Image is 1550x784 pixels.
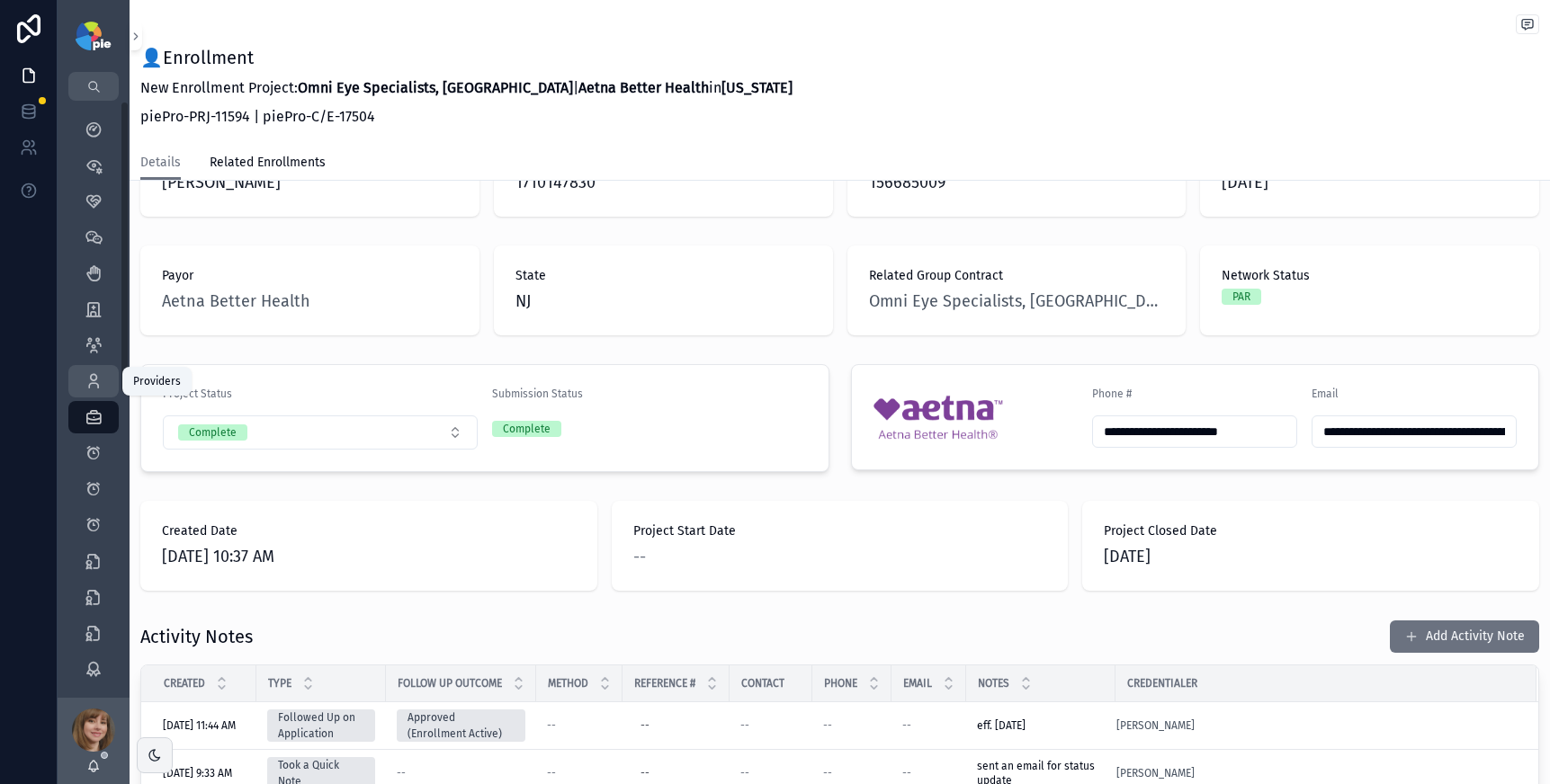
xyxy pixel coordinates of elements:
[740,718,802,733] a: --
[163,388,232,400] span: Project Status
[267,709,375,742] a: Followed Up on Application
[397,709,525,742] a: Approved (Enrollment Active)
[140,147,181,181] a: Details
[633,711,719,740] a: --
[578,79,709,96] strong: Aetna Better Health
[1222,170,1518,195] span: [DATE]
[977,718,1105,733] a: eff. [DATE]
[58,101,130,698] div: scrollable content
[2,86,34,119] iframe: Spotlight
[741,676,784,690] span: Contact
[740,766,802,780] a: --
[1104,544,1518,569] span: [DATE]
[1390,620,1539,653] button: Add Activity Note
[163,718,246,733] a: [DATE] 11:44 AM
[162,544,576,569] span: [DATE] 10:37 AM
[1312,388,1339,400] span: Email
[140,154,181,172] span: Details
[902,718,911,733] span: --
[874,392,1003,442] img: logo-aetna-better-health.png
[1116,766,1195,780] a: [PERSON_NAME]
[823,766,881,780] a: --
[163,766,246,780] a: [DATE] 9:33 AM
[823,766,832,780] span: --
[869,267,1165,285] span: Related Group Contract
[902,766,911,780] span: --
[548,676,588,690] span: Method
[1232,289,1250,305] div: PAR
[398,676,502,690] span: Follow Up Outcome
[515,289,531,314] span: NJ
[163,718,236,733] span: [DATE] 11:44 AM
[162,289,310,314] a: Aetna Better Health
[515,170,811,195] span: 1710147830
[978,676,1009,690] span: Notes
[162,522,576,540] span: Created Date
[1092,388,1132,400] span: Phone #
[140,624,253,649] h1: Activity Notes
[902,718,955,733] a: --
[1116,718,1195,733] a: [PERSON_NAME]
[1116,718,1515,733] a: [PERSON_NAME]
[547,718,612,733] a: --
[641,766,650,780] div: --
[408,709,515,742] div: Approved (Enrollment Active)
[547,766,556,780] span: --
[503,421,551,437] div: Complete
[869,289,1165,314] a: Omni Eye Specialists, [GEOGRAPHIC_DATA] - Aetna Better Health - [GEOGRAPHIC_DATA] | 17365
[740,766,749,780] span: --
[76,22,111,50] img: App logo
[164,676,205,690] span: Created
[140,45,793,70] h1: 👤Enrollment
[515,267,811,285] span: State
[547,718,556,733] span: --
[162,170,458,195] span: [PERSON_NAME]
[397,766,525,780] a: --
[268,676,291,690] span: Type
[633,522,1047,540] span: Project Start Date
[641,718,650,733] div: --
[140,77,793,99] p: New Enrollment Project: | in
[298,79,573,96] strong: Omni Eye Specialists, [GEOGRAPHIC_DATA]
[1222,267,1518,285] span: Network Status
[162,267,458,285] span: Payor
[210,147,326,183] a: Related Enrollments
[740,718,749,733] span: --
[133,374,181,388] div: Providers
[824,676,857,690] span: Phone
[189,424,237,441] div: Complete
[278,709,364,742] div: Followed Up on Application
[634,676,695,690] span: Reference #
[1104,522,1518,540] span: Project Closed Date
[977,718,1026,733] span: eff. [DATE]
[823,718,881,733] a: --
[163,766,232,780] span: [DATE] 9:33 AM
[903,676,932,690] span: Email
[397,766,406,780] span: --
[163,415,478,450] button: Select Button
[633,544,646,569] span: --
[210,154,326,172] span: Related Enrollments
[492,388,583,400] span: Submission Status
[1116,766,1515,780] a: [PERSON_NAME]
[869,170,1165,195] span: 156685009
[1127,676,1197,690] span: Credentialer
[902,766,955,780] a: --
[547,766,612,780] a: --
[823,718,832,733] span: --
[721,79,793,96] strong: [US_STATE]
[140,106,793,128] p: piePro-PRJ-11594 | piePro-C/E-17504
